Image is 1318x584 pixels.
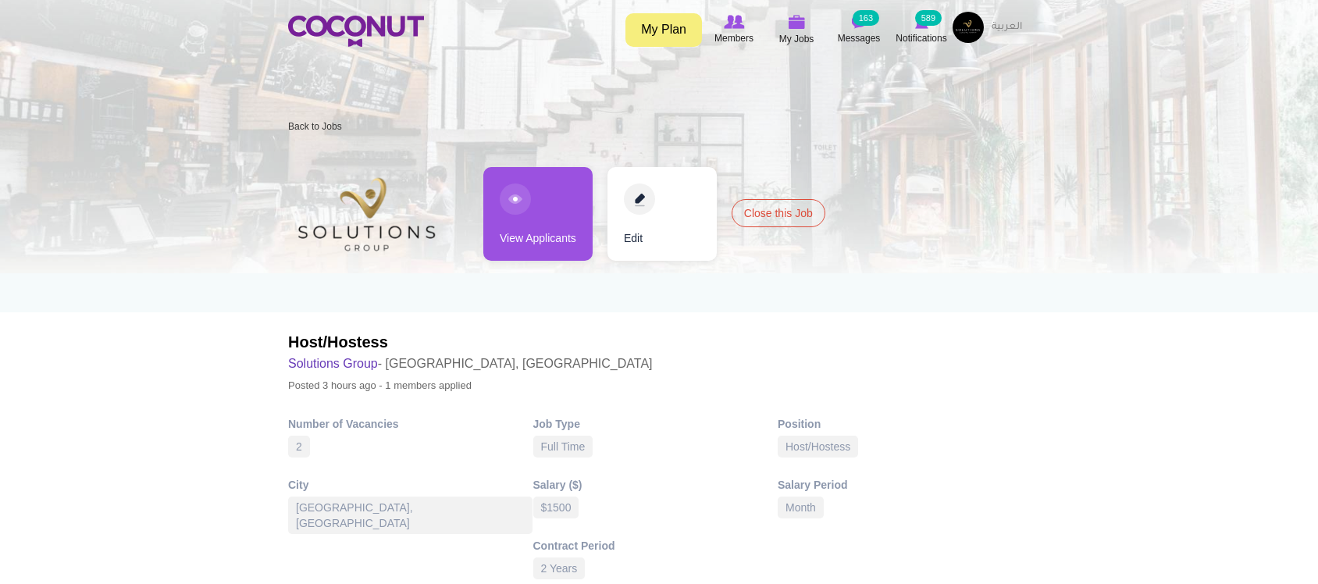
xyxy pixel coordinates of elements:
[984,12,1030,43] a: العربية
[779,31,814,47] span: My Jobs
[778,416,1023,432] div: Position
[288,416,533,432] div: Number of Vacancies
[288,357,378,370] a: Solutions Group
[288,353,653,375] h3: - [GEOGRAPHIC_DATA], [GEOGRAPHIC_DATA]
[724,15,744,29] img: Browse Members
[915,15,928,29] img: Notifications
[778,477,1023,493] div: Salary Period
[765,12,828,48] a: My Jobs My Jobs
[288,436,310,458] div: 2
[714,30,753,46] span: Members
[853,10,879,26] small: 163
[851,15,867,29] img: Messages
[778,436,858,458] div: Host/Hostess
[288,375,653,397] p: Posted 3 hours ago - 1 members applied
[288,121,342,132] a: Back to Jobs
[533,416,778,432] div: Job Type
[890,12,953,48] a: Notifications Notifications 589
[625,13,702,47] a: My Plan
[896,30,946,46] span: Notifications
[915,10,942,26] small: 589
[828,12,890,48] a: Messages Messages 163
[288,331,653,353] h2: Host/Hostess
[788,15,805,29] img: My Jobs
[732,199,825,227] a: Close this Job
[838,30,881,46] span: Messages
[778,497,824,518] div: Month
[533,497,579,518] div: $1500
[533,538,778,554] div: Contract Period
[288,16,424,47] img: Home
[703,12,765,48] a: Browse Members Members
[483,167,593,261] a: View Applicants
[288,477,533,493] div: City
[533,477,778,493] div: Salary ($)
[607,167,717,261] a: Edit
[533,436,593,458] div: Full Time
[288,497,533,534] div: [GEOGRAPHIC_DATA], [GEOGRAPHIC_DATA]
[533,557,586,579] div: 2 Years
